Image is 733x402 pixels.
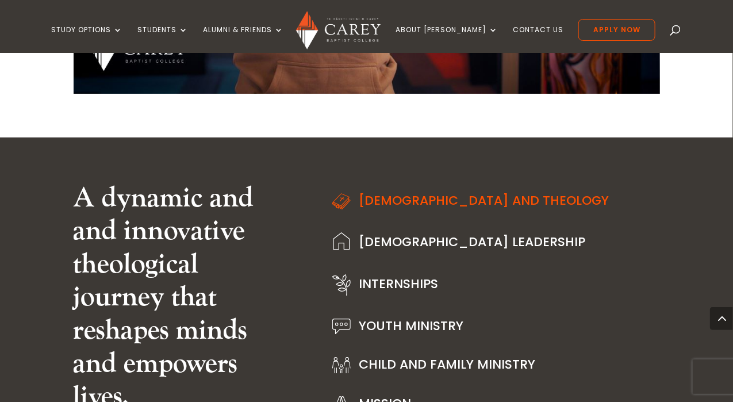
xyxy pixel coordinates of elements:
img: Plant [332,274,351,296]
a: Apply Now [578,19,655,41]
img: Bible [332,193,351,209]
img: Family [332,357,351,373]
a: Students [137,26,188,53]
a: [DEMOGRAPHIC_DATA] and Theology [359,192,609,209]
a: Contact Us [513,26,563,53]
img: Building [332,232,351,250]
a: Study Options [51,26,122,53]
a: Internships [359,275,439,293]
img: Speech bubble [332,319,351,334]
a: [DEMOGRAPHIC_DATA] Leadership [359,233,586,251]
img: Carey Baptist College [296,11,381,49]
a: Child and Family Ministry [359,355,536,373]
a: About [PERSON_NAME] [396,26,498,53]
a: Alumni & Friends [203,26,283,53]
a: Youth Ministry [359,317,464,335]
